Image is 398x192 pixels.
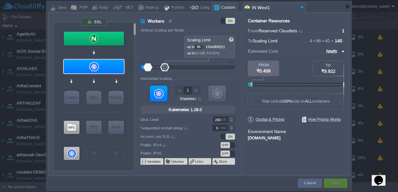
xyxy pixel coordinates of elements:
div: Java [55,3,66,13]
div: Cache [64,91,79,104]
span: Scaling Limit [253,38,278,43]
span: 4 [310,38,312,43]
button: Variables [147,159,161,164]
label: Disk Limit [140,116,204,123]
div: Build [108,121,124,133]
div: Workers [64,60,124,73]
div: Container Resources [248,19,290,23]
iframe: chat widget [372,167,392,186]
button: Cancel [304,180,316,186]
div: ON [226,134,235,140]
span: Scaling Limit [187,38,211,42]
button: More [219,159,227,164]
div: [DOMAIN_NAME] [248,135,345,140]
div: SQL [86,91,101,104]
div: 0 [141,60,143,64]
label: Public IPv6 [140,150,204,157]
div: OFF [221,151,230,157]
p: cloudlet(s) [187,43,233,49]
div: VPS [86,121,102,133]
span: 1 [342,28,344,33]
div: FROM [248,63,279,67]
span: up to [187,51,195,55]
div: .NET [122,3,134,13]
label: Environment Name [248,129,286,134]
span: 140 [335,38,342,43]
div: ON [226,18,235,24]
span: = [330,38,335,43]
div: Ruby [97,3,108,13]
div: TO [313,63,344,67]
div: Lang [199,3,209,13]
button: Volumes [171,159,185,164]
div: Load Balancer [64,32,124,45]
label: Public IPv4 [140,141,204,148]
span: ₹0.458 [257,68,271,73]
span: 40 [321,38,330,43]
div: Node.js [143,3,159,13]
div: sec [220,125,227,131]
span: Quotas & Pricing [248,117,284,122]
div: PHP [78,3,88,13]
div: Build Node [108,121,124,134]
label: Sequential restart delay [140,125,204,131]
div: Storage [64,121,79,134]
div: Custom [219,3,235,13]
div: GB [221,117,227,123]
span: 96 [312,38,321,43]
span: Reserved Cloudlets [258,28,303,33]
div: Horizontal Scaling [140,77,173,81]
div: Create New Layer [86,147,102,159]
div: Control Plane [64,147,79,160]
div: OFF [221,142,230,148]
div: Python [169,3,184,13]
span: Estimated Cost [248,48,278,55]
span: How Pricing Works [302,117,341,122]
div: Vertical Scaling per Node [140,28,186,33]
label: Access via SLB [140,133,204,140]
span: up to [187,45,195,49]
span: To [248,38,253,43]
div: Elastic VPS [86,121,102,134]
span: 12 GiB, 9.6 GHz [195,51,220,55]
span: ₹9.922 [321,69,335,74]
button: Links [195,159,204,164]
div: SQL Databases [86,91,101,104]
button: Apply [331,180,340,186]
span: From [248,28,258,33]
div: NoSQL Databases [109,91,124,104]
div: 512 [229,60,234,64]
span: + [321,38,325,43]
div: Create New Layer [108,147,124,159]
div: NoSQL [109,91,124,104]
span: + [312,38,316,43]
